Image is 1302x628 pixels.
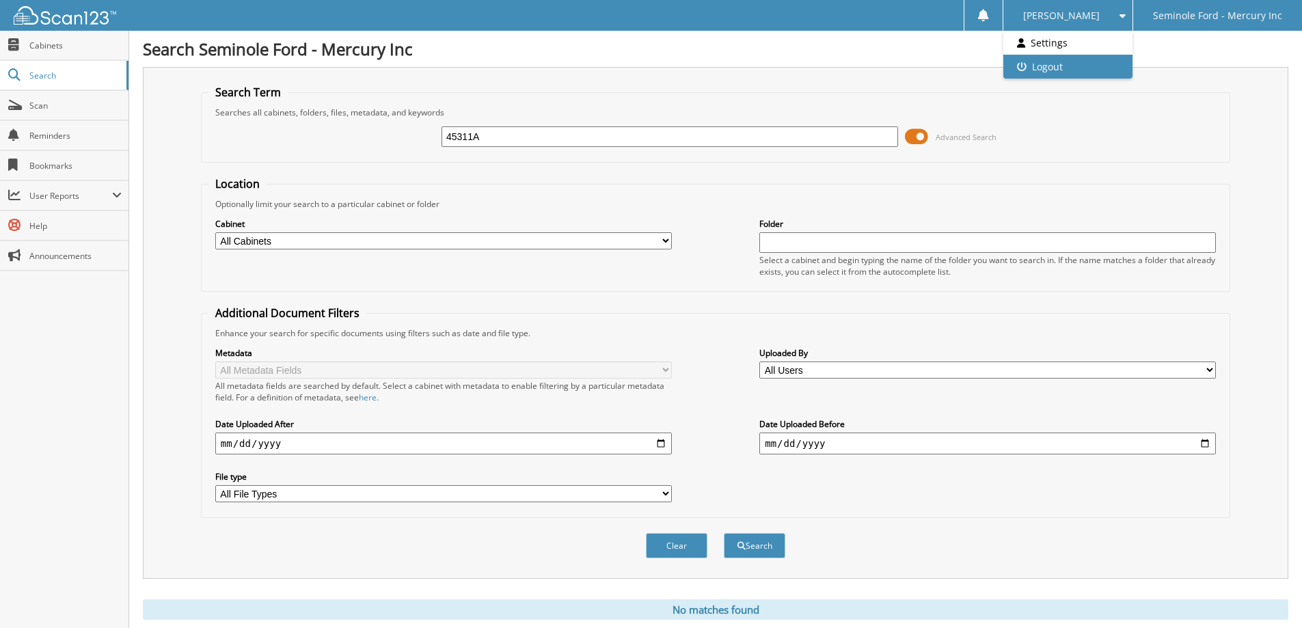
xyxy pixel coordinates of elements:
[1234,562,1302,628] iframe: Chat Widget
[29,100,122,111] span: Scan
[143,38,1288,60] h1: Search Seminole Ford - Mercury Inc
[14,6,116,25] img: scan123-logo-white.svg
[215,347,672,359] label: Metadata
[1003,31,1133,55] a: Settings
[208,85,288,100] legend: Search Term
[143,599,1288,620] div: No matches found
[29,70,120,81] span: Search
[759,254,1216,277] div: Select a cabinet and begin typing the name of the folder you want to search in. If the name match...
[215,433,672,454] input: start
[1153,12,1282,20] span: Seminole Ford - Mercury Inc
[215,218,672,230] label: Cabinet
[208,198,1223,210] div: Optionally limit your search to a particular cabinet or folder
[759,347,1216,359] label: Uploaded By
[215,471,672,482] label: File type
[208,327,1223,339] div: Enhance your search for specific documents using filters such as date and file type.
[359,392,377,403] a: here
[208,305,366,320] legend: Additional Document Filters
[29,160,122,172] span: Bookmarks
[936,132,996,142] span: Advanced Search
[759,418,1216,430] label: Date Uploaded Before
[646,533,707,558] button: Clear
[29,40,122,51] span: Cabinets
[1003,55,1133,79] a: Logout
[29,130,122,141] span: Reminders
[759,218,1216,230] label: Folder
[208,176,267,191] legend: Location
[208,107,1223,118] div: Searches all cabinets, folders, files, metadata, and keywords
[29,220,122,232] span: Help
[29,190,112,202] span: User Reports
[215,418,672,430] label: Date Uploaded After
[724,533,785,558] button: Search
[759,433,1216,454] input: end
[1023,12,1100,20] span: [PERSON_NAME]
[29,250,122,262] span: Announcements
[215,380,672,403] div: All metadata fields are searched by default. Select a cabinet with metadata to enable filtering b...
